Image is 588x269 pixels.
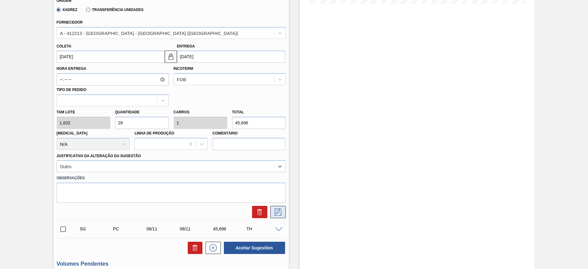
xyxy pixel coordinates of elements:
[86,8,143,12] label: Transferência Unidades
[57,88,86,92] label: Tipo de pedido
[224,242,285,254] button: Aceitar Sugestões
[78,226,115,231] div: Sugestão Criada
[177,44,195,48] label: Entrega
[111,226,149,231] div: Pedido de Compra
[57,51,165,63] input: dd/mm/yyyy
[267,206,286,218] div: Salvar Sugestão
[221,241,286,255] div: Aceitar Sugestões
[167,53,175,60] img: unlocked
[178,226,215,231] div: 08/11/2025
[60,30,238,36] div: A - 412213 - [GEOGRAPHIC_DATA] - [GEOGRAPHIC_DATA] ([GEOGRAPHIC_DATA])
[115,110,140,114] label: Quantidade
[212,226,249,231] div: 45,696
[57,261,286,267] h3: Volumes Pendentes
[134,131,174,135] label: Linha de Produção
[60,164,72,169] div: Outro
[57,108,110,117] label: Tam lote
[57,64,169,73] label: Hora Entrega
[57,174,286,183] label: Observações
[245,226,282,231] div: TH
[185,242,202,254] div: Excluir Sugestões
[174,110,190,114] label: Carros
[57,131,88,135] label: [MEDICAL_DATA]
[177,77,187,82] div: FOB
[177,51,285,63] input: dd/mm/yyyy
[232,110,244,114] label: Total
[174,66,193,71] label: Incoterm
[165,51,177,63] button: unlocked
[57,20,83,25] label: Fornecedor
[57,44,71,48] label: Coleta
[249,206,267,218] div: Excluir Sugestão
[202,242,221,254] div: Nova sugestão
[145,226,182,231] div: 06/11/2025
[213,129,286,138] label: Comentário
[57,154,141,158] label: Justificativa da Alteração da Sugestão
[57,8,78,12] label: Xadrez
